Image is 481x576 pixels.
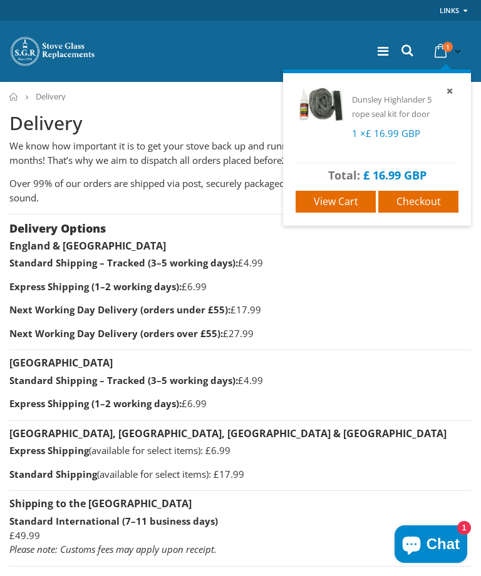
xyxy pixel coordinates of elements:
img: Dunsley Highlander 5 rope seal kit for door [296,86,346,124]
strong: England & [GEOGRAPHIC_DATA] [9,239,166,253]
strong: Shipping to the [GEOGRAPHIC_DATA] [9,497,192,510]
strong: Standard Shipping [9,468,97,480]
p: (available for select items): £17.99 [9,467,472,482]
p: £27.99 [9,326,472,341]
strong: Next Working Day Delivery (orders over £55): [9,327,223,340]
strong: 2:00 PM [282,154,318,166]
span: £ 16.99 GBP [363,168,427,183]
strong: [GEOGRAPHIC_DATA], [GEOGRAPHIC_DATA], [GEOGRAPHIC_DATA] & [GEOGRAPHIC_DATA] [9,427,447,440]
span: View cart [314,195,358,208]
a: Links [440,3,459,18]
strong: Standard International (7–11 business days) [9,515,218,527]
span: 1 × [352,127,420,139]
p: £4.99 [9,373,472,388]
a: Menu [378,43,388,59]
p: £49.99 [9,514,472,557]
span: 1 [443,42,453,52]
strong: Standard Shipping – Tracked (3–5 working days): [9,374,238,387]
h1: Delivery [9,111,472,136]
strong: Standard Shipping – Tracked (3–5 working days): [9,256,238,269]
a: Checkout [378,191,458,213]
p: £4.99 [9,256,472,270]
strong: Express Shipping (1–2 working days): [9,280,182,293]
strong: Express Shipping [9,444,89,457]
strong: Delivery Options [9,221,106,236]
p: We know how important it is to get your stove back up and running—especially during those chilly ... [9,139,472,167]
strong: Express Shipping (1–2 working days): [9,397,182,410]
span: Delivery [36,91,66,102]
p: Over 99% of our orders are shipped via post, securely packaged to ensure everything arrives safe ... [9,176,472,205]
p: £17.99 [9,303,472,317]
em: Please note: Customs fees may apply upon receipt. [9,543,217,555]
a: Dunsley Highlander 5 rope seal kit for door [352,94,432,119]
a: 1 [430,39,463,63]
strong: Next Working Day Delivery (orders under £55): [9,303,230,316]
strong: [GEOGRAPHIC_DATA] [9,356,113,370]
span: £ 16.99 GBP [366,127,420,139]
a: Remove item [444,84,458,98]
a: Home [9,93,19,101]
span: Checkout [396,195,441,208]
p: £6.99 [9,397,472,411]
img: Stove Glass Replacement [9,36,97,67]
p: (available for select items): £6.99 [9,443,472,458]
p: £6.99 [9,280,472,294]
a: View cart [296,191,376,213]
inbox-online-store-chat: Shopify online store chat [391,525,471,566]
span: Total: [328,168,360,183]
